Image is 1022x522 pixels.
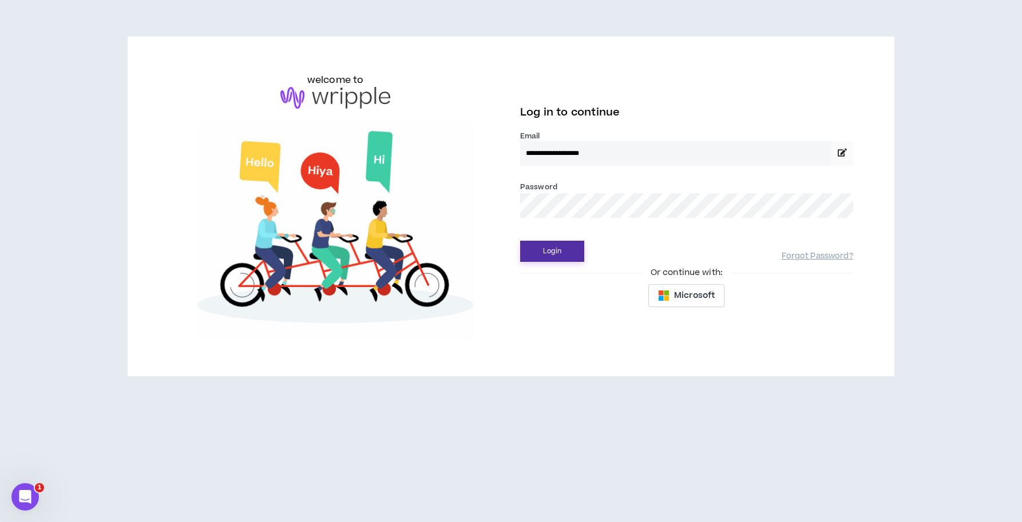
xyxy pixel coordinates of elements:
iframe: Intercom live chat [11,483,39,511]
img: Welcome to Wripple [169,120,502,340]
span: Log in to continue [520,105,620,119]
img: logo-brand.png [280,87,390,109]
span: Microsoft [674,289,715,302]
a: Forgot Password? [782,251,853,262]
button: Login [520,241,584,262]
span: 1 [35,483,44,492]
h6: welcome to [307,73,364,87]
span: Or continue with: [643,266,731,279]
label: Password [520,182,557,192]
button: Microsoft [648,284,724,307]
label: Email [520,131,853,141]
